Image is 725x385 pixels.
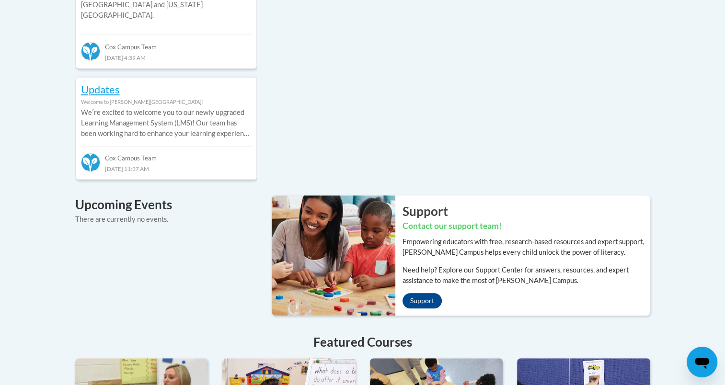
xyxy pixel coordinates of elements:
[75,195,257,214] h4: Upcoming Events
[403,293,442,308] a: Support
[403,220,650,232] h3: Contact our support team!
[81,52,252,63] div: [DATE] 4:39 AM
[75,215,168,223] span: There are currently no events.
[81,97,252,107] div: Welcome to [PERSON_NAME][GEOGRAPHIC_DATA]!
[403,237,650,258] p: Empowering educators with free, research-based resources and expert support, [PERSON_NAME] Campus...
[81,153,100,172] img: Cox Campus Team
[81,34,252,52] div: Cox Campus Team
[687,347,717,377] iframe: Button to launch messaging window
[81,107,252,139] p: Weʹre excited to welcome you to our newly upgraded Learning Management System (LMS)! Our team has...
[81,163,252,174] div: [DATE] 11:37 AM
[81,146,252,163] div: Cox Campus Team
[403,265,650,286] p: Need help? Explore our Support Center for answers, resources, and expert assistance to make the m...
[265,195,395,315] img: ...
[403,203,650,220] h2: Support
[81,42,100,61] img: Cox Campus Team
[81,83,120,96] a: Updates
[75,333,650,351] h4: Featured Courses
